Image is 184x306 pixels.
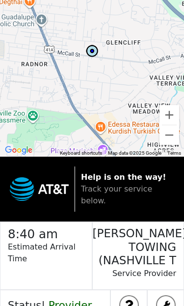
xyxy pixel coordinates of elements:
a: Open this area in Google Maps (opens a new window) [2,144,35,157]
button: Zoom out [159,125,179,145]
img: trx now logo [10,177,69,201]
span: Track your service below. [81,184,152,205]
p: Estimated Arrival Time [8,241,92,275]
button: Zoom in [159,105,179,125]
span: Map data ©2025 Google [108,150,161,156]
strong: Help is on the way! [81,172,166,182]
p: Service Provider [93,268,177,289]
h3: [PERSON_NAME] TOWING (NASHVILLE T [93,222,177,268]
h2: 8:40 am [8,222,92,241]
a: Terms [167,150,181,156]
img: Google [2,144,35,157]
button: Keyboard shortcuts [60,150,102,157]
